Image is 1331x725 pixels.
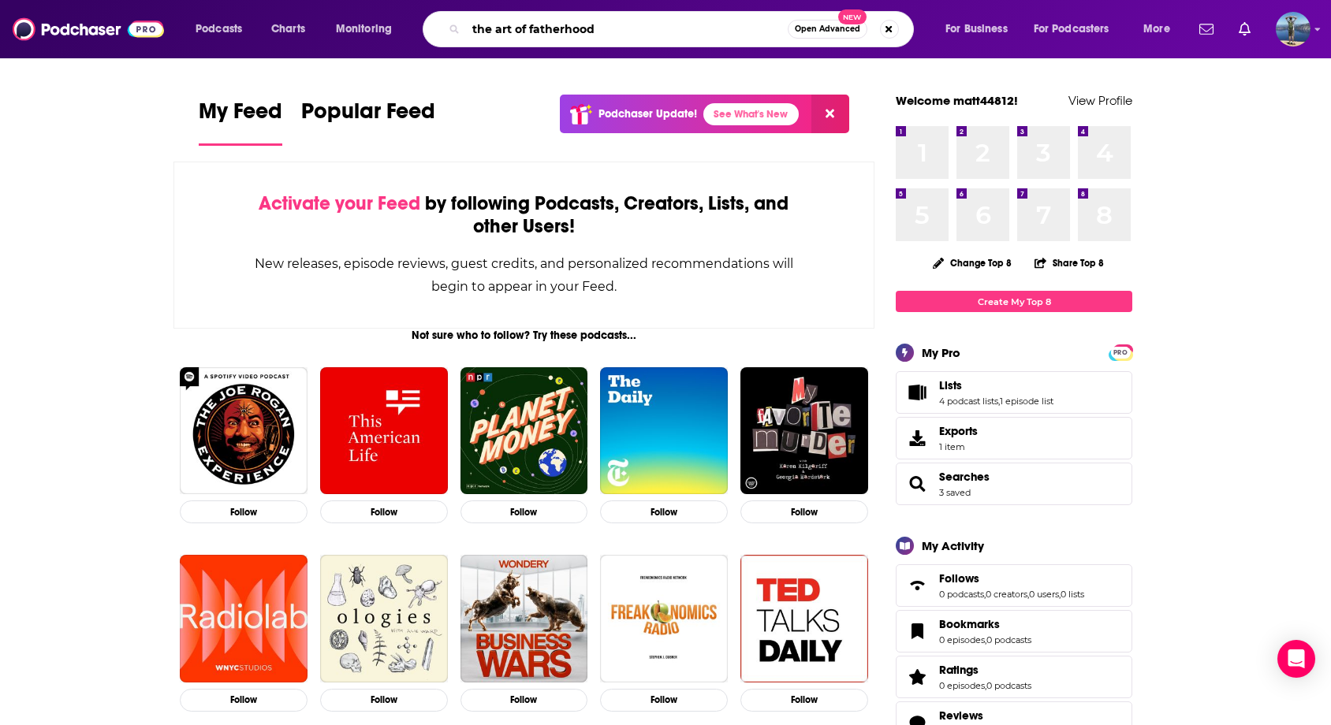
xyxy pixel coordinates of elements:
button: Follow [740,500,868,523]
span: Exports [939,424,978,438]
button: Follow [600,500,728,523]
a: Charts [261,17,315,42]
button: Follow [180,689,308,712]
span: Ratings [939,663,979,677]
button: open menu [1132,17,1190,42]
img: Freakonomics Radio [600,555,728,682]
a: 0 podcasts [939,589,984,600]
a: Follows [939,571,1084,586]
img: Ologies with Alie Ward [320,555,448,682]
img: User Profile [1276,12,1310,46]
a: Show notifications dropdown [1193,16,1220,43]
div: My Activity [922,538,984,553]
div: Search podcasts, credits, & more... [438,11,929,47]
a: Podchaser - Follow, Share and Rate Podcasts [13,14,164,44]
img: Radiolab [180,555,308,682]
span: Ratings [896,656,1132,698]
button: Show profile menu [1276,12,1310,46]
span: Follows [896,564,1132,607]
div: by following Podcasts, Creators, Lists, and other Users! [253,192,795,238]
a: Ratings [901,666,933,688]
a: Lists [939,378,1053,392]
span: Lists [939,378,962,392]
img: My Favorite Murder with Karen Kilgariff and Georgia Hardstark [740,367,868,495]
a: 0 podcasts [986,634,1031,645]
button: Follow [460,500,588,523]
a: Bookmarks [939,617,1031,631]
button: Change Top 8 [923,253,1021,273]
span: , [984,589,986,600]
button: Share Top 8 [1034,247,1105,278]
span: Charts [271,18,305,40]
div: Not sure who to follow? Try these podcasts... [173,329,874,342]
button: Follow [600,689,728,712]
span: For Podcasters [1034,18,1109,40]
img: Business Wars [460,555,588,682]
span: Lists [896,371,1132,414]
button: open menu [934,17,1027,42]
span: More [1143,18,1170,40]
a: Searches [901,473,933,495]
span: New [838,9,867,24]
span: My Feed [199,98,282,134]
a: 0 episodes [939,634,985,645]
span: , [985,634,986,645]
div: My Pro [922,345,960,360]
a: 0 podcasts [986,680,1031,691]
a: Bookmarks [901,620,933,642]
button: Open AdvancedNew [788,20,867,39]
div: Open Intercom Messenger [1277,640,1315,678]
a: Searches [939,470,990,484]
a: View Profile [1068,93,1132,108]
img: The Daily [600,367,728,495]
a: The Joe Rogan Experience [180,367,308,495]
span: Podcasts [196,18,242,40]
a: 0 lists [1061,589,1084,600]
button: Follow [320,500,448,523]
span: , [1059,589,1061,600]
a: 0 users [1029,589,1059,600]
a: 4 podcast lists [939,396,998,407]
span: Bookmarks [896,610,1132,652]
input: Search podcasts, credits, & more... [466,17,788,42]
img: This American Life [320,367,448,495]
a: TED Talks Daily [740,555,868,682]
button: Follow [740,689,868,712]
a: See What's New [703,103,799,125]
button: Follow [320,689,448,712]
img: Planet Money [460,367,588,495]
button: open menu [1023,17,1132,42]
span: , [985,680,986,691]
a: My Feed [199,98,282,146]
span: Logged in as matt44812 [1276,12,1310,46]
span: Open Advanced [795,25,860,33]
span: Follows [939,571,979,586]
a: 0 episodes [939,680,985,691]
a: Lists [901,381,933,403]
span: For Business [945,18,1008,40]
a: Popular Feed [301,98,435,146]
span: Searches [896,463,1132,505]
div: New releases, episode reviews, guest credits, and personalized recommendations will begin to appe... [253,252,795,298]
a: Show notifications dropdown [1232,16,1257,43]
button: Follow [460,689,588,712]
a: Welcome matt44812! [896,93,1018,108]
button: open menu [325,17,412,42]
a: Exports [896,417,1132,459]
span: PRO [1111,347,1130,359]
button: open menu [185,17,263,42]
span: , [1027,589,1029,600]
a: 3 saved [939,487,971,498]
a: Follows [901,574,933,597]
span: , [998,396,1000,407]
span: Activate your Feed [259,191,420,215]
a: PRO [1111,346,1130,358]
a: Reviews [939,708,1031,723]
